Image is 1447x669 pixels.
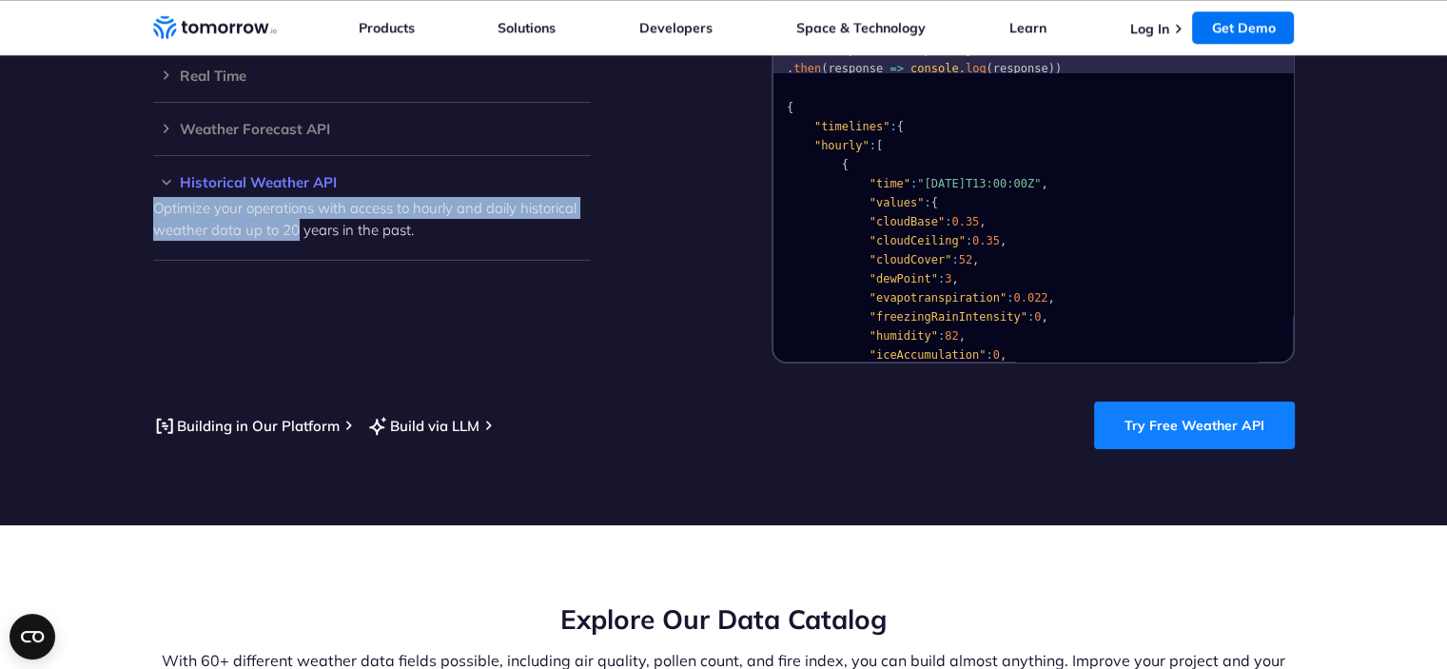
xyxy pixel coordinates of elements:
[1192,11,1294,44] a: Get Demo
[986,348,992,362] span: :
[1000,43,1007,56] span: )
[869,215,944,228] span: "cloudBase"
[924,196,930,209] span: :
[813,139,869,152] span: "hourly"
[869,253,951,266] span: "cloudCover"
[875,139,882,152] span: [
[910,177,917,190] span: :
[869,291,1007,305] span: "evapotranspiration"
[1129,20,1168,37] a: Log In
[1009,19,1046,36] a: Learn
[1000,348,1007,362] span: ,
[366,414,479,438] a: Build via LLM
[828,62,883,75] span: response
[1041,310,1047,324] span: ,
[869,234,965,247] span: "cloudCeiling"
[1054,62,1061,75] span: )
[359,19,415,36] a: Products
[958,43,965,56] span: .
[986,62,992,75] span: (
[972,234,1000,247] span: 0.35
[945,215,951,228] span: :
[890,62,903,75] span: =>
[1000,234,1007,247] span: ,
[869,329,937,343] span: "humidity"
[937,329,944,343] span: :
[869,348,986,362] span: "iceAccumulation"
[639,19,713,36] a: Developers
[821,43,828,56] span: (
[890,43,903,56] span: =>
[958,329,965,343] span: ,
[153,601,1295,638] h2: Explore Our Data Catalog
[813,120,889,133] span: "timelines"
[951,272,958,285] span: ,
[992,43,999,56] span: (
[945,329,958,343] span: 82
[1047,62,1054,75] span: )
[1047,291,1054,305] span: ,
[937,272,944,285] span: :
[992,348,999,362] span: 0
[917,177,1041,190] span: "[DATE]T13:00:00Z"
[890,120,896,133] span: :
[787,101,793,114] span: {
[869,196,924,209] span: "values"
[1027,310,1033,324] span: :
[841,158,848,171] span: {
[951,253,958,266] span: :
[965,234,971,247] span: :
[1013,291,1047,305] span: 0.022
[821,62,828,75] span: (
[498,19,556,36] a: Solutions
[787,62,793,75] span: .
[896,120,903,133] span: {
[930,196,937,209] span: {
[10,614,55,659] button: Open CMP widget
[979,215,986,228] span: ,
[903,43,958,56] span: response
[787,43,793,56] span: .
[869,310,1027,324] span: "freezingRainIntensity"
[869,177,909,190] span: "time"
[965,62,986,75] span: log
[992,62,1047,75] span: response
[1041,177,1047,190] span: ,
[1007,43,1013,56] span: )
[153,69,591,83] h3: Real Time
[958,253,971,266] span: 52
[828,43,883,56] span: response
[965,43,992,56] span: json
[1034,310,1041,324] span: 0
[945,272,951,285] span: 3
[869,272,937,285] span: "dewPoint"
[153,197,591,241] p: Optimize your operations with access to hourly and daily historical weather data up to 20 years i...
[1007,291,1013,305] span: :
[153,122,591,136] h3: Weather Forecast API
[910,62,959,75] span: console
[153,414,340,438] a: Building in Our Platform
[972,253,979,266] span: ,
[1094,402,1295,449] a: Try Free Weather API
[793,62,821,75] span: then
[869,139,875,152] span: :
[793,43,821,56] span: then
[958,62,965,75] span: .
[796,19,926,36] a: Space & Technology
[153,175,591,189] h3: Historical Weather API
[951,215,979,228] span: 0.35
[153,13,277,42] a: Home link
